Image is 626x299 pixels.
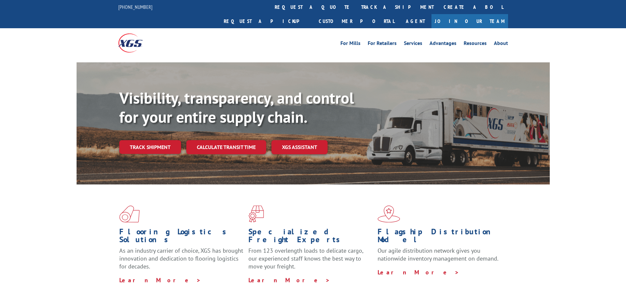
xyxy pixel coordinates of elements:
img: xgs-icon-flagship-distribution-model-red [378,205,400,223]
a: Learn More > [248,276,330,284]
a: For Mills [340,41,360,48]
img: xgs-icon-focused-on-flooring-red [248,205,264,223]
h1: Flooring Logistics Solutions [119,228,243,247]
a: Resources [464,41,487,48]
a: Agent [399,14,431,28]
a: Track shipment [119,140,181,154]
h1: Flagship Distribution Model [378,228,502,247]
img: xgs-icon-total-supply-chain-intelligence-red [119,205,140,223]
a: XGS ASSISTANT [271,140,328,154]
a: About [494,41,508,48]
a: Advantages [429,41,456,48]
span: Our agile distribution network gives you nationwide inventory management on demand. [378,247,498,262]
a: Learn More > [378,268,459,276]
a: Calculate transit time [186,140,266,154]
p: From 123 overlength loads to delicate cargo, our experienced staff knows the best way to move you... [248,247,373,276]
b: Visibility, transparency, and control for your entire supply chain. [119,88,354,127]
a: [PHONE_NUMBER] [118,4,152,10]
a: Services [404,41,422,48]
a: For Retailers [368,41,397,48]
a: Learn More > [119,276,201,284]
h1: Specialized Freight Experts [248,228,373,247]
a: Customer Portal [314,14,399,28]
a: Request a pickup [219,14,314,28]
a: Join Our Team [431,14,508,28]
span: As an industry carrier of choice, XGS has brought innovation and dedication to flooring logistics... [119,247,243,270]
